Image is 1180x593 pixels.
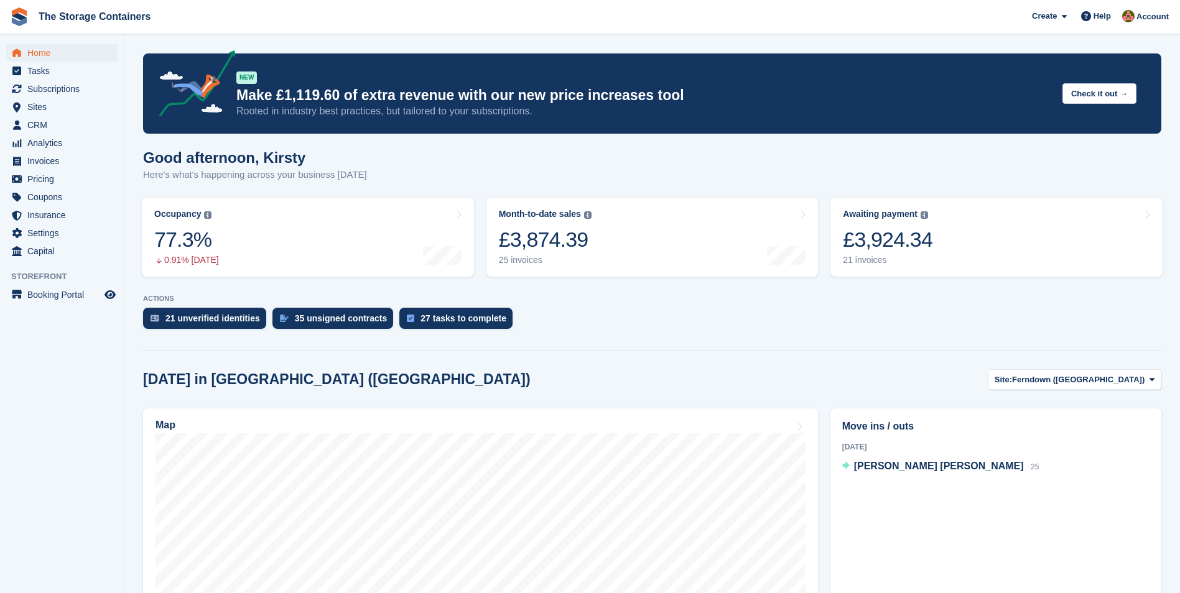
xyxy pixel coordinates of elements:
a: menu [6,188,118,206]
a: Preview store [103,287,118,302]
span: Coupons [27,188,102,206]
a: menu [6,116,118,134]
span: Help [1094,10,1111,22]
img: icon-info-grey-7440780725fd019a000dd9b08b2336e03edf1995a4989e88bcd33f0948082b44.svg [584,211,592,219]
img: contract_signature_icon-13c848040528278c33f63329250d36e43548de30e8caae1d1a13099fd9432cc5.svg [280,315,289,322]
img: price-adjustments-announcement-icon-8257ccfd72463d97f412b2fc003d46551f7dbcb40ab6d574587a9cd5c0d94... [149,50,236,121]
div: 27 tasks to complete [420,313,506,323]
a: menu [6,152,118,170]
img: verify_identity-adf6edd0f0f0b5bbfe63781bf79b02c33cf7c696d77639b501bdc392416b5a36.svg [151,315,159,322]
a: menu [6,44,118,62]
a: menu [6,286,118,303]
div: 25 invoices [499,255,592,265]
div: Month-to-date sales [499,209,581,219]
a: [PERSON_NAME] [PERSON_NAME] 25 [842,459,1039,475]
span: Sites [27,98,102,116]
span: Settings [27,224,102,242]
div: NEW [236,71,257,84]
div: [DATE] [842,441,1150,453]
div: 35 unsigned contracts [295,313,388,323]
div: 0.91% [DATE] [154,255,219,265]
h2: Move ins / outs [842,419,1150,434]
a: Awaiting payment £3,924.34 21 invoices [830,198,1163,277]
a: The Storage Containers [34,6,156,27]
a: menu [6,206,118,224]
h2: Map [156,420,175,431]
span: 25 [1031,462,1039,471]
span: Invoices [27,152,102,170]
span: CRM [27,116,102,134]
a: 21 unverified identities [143,308,272,335]
a: menu [6,98,118,116]
a: 35 unsigned contracts [272,308,400,335]
span: [PERSON_NAME] [PERSON_NAME] [854,461,1024,471]
div: £3,874.39 [499,227,592,252]
p: Rooted in industry best practices, but tailored to your subscriptions. [236,104,1052,118]
a: menu [6,224,118,242]
span: Insurance [27,206,102,224]
a: menu [6,80,118,98]
a: 27 tasks to complete [399,308,519,335]
p: ACTIONS [143,295,1161,303]
span: Storefront [11,270,124,283]
span: Capital [27,242,102,260]
span: Booking Portal [27,286,102,303]
img: Kirsty Simpson [1122,10,1135,22]
span: Analytics [27,134,102,152]
span: Tasks [27,62,102,80]
a: Occupancy 77.3% 0.91% [DATE] [142,198,474,277]
p: Make £1,119.60 of extra revenue with our new price increases tool [236,86,1052,104]
button: Check it out → [1062,83,1136,104]
span: Pricing [27,170,102,188]
h2: [DATE] in [GEOGRAPHIC_DATA] ([GEOGRAPHIC_DATA]) [143,371,531,388]
a: menu [6,242,118,260]
button: Site: Ferndown ([GEOGRAPHIC_DATA]) [988,369,1161,390]
a: menu [6,62,118,80]
img: task-75834270c22a3079a89374b754ae025e5fb1db73e45f91037f5363f120a921f8.svg [407,315,414,322]
span: Ferndown ([GEOGRAPHIC_DATA]) [1012,374,1145,386]
div: £3,924.34 [843,227,932,252]
a: menu [6,134,118,152]
div: 77.3% [154,227,219,252]
h1: Good afternoon, Kirsty [143,149,367,166]
span: Site: [995,374,1012,386]
span: Subscriptions [27,80,102,98]
img: icon-info-grey-7440780725fd019a000dd9b08b2336e03edf1995a4989e88bcd33f0948082b44.svg [921,211,928,219]
p: Here's what's happening across your business [DATE] [143,168,367,182]
span: Account [1136,11,1169,23]
span: Home [27,44,102,62]
img: stora-icon-8386f47178a22dfd0bd8f6a31ec36ba5ce8667c1dd55bd0f319d3a0aa187defe.svg [10,7,29,26]
img: icon-info-grey-7440780725fd019a000dd9b08b2336e03edf1995a4989e88bcd33f0948082b44.svg [204,211,211,219]
div: 21 invoices [843,255,932,265]
div: 21 unverified identities [165,313,260,323]
span: Create [1032,10,1057,22]
div: Awaiting payment [843,209,918,219]
a: Month-to-date sales £3,874.39 25 invoices [486,198,819,277]
a: menu [6,170,118,188]
div: Occupancy [154,209,201,219]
